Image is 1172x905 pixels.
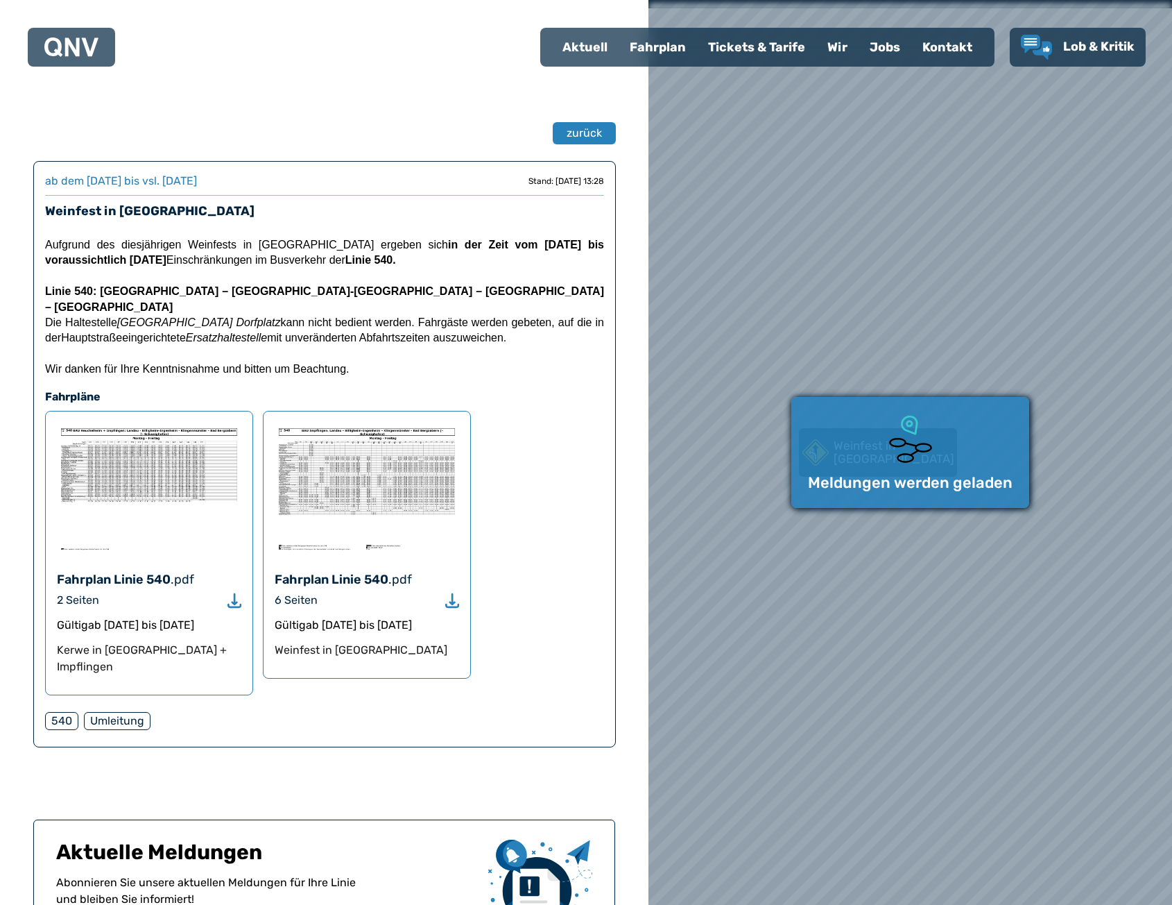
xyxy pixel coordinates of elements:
img: PDF-Datei [275,423,459,555]
div: Umleitung [84,712,150,730]
a: Wir [816,29,859,65]
img: QNV Logo [44,37,98,57]
div: ab dem [DATE] bis vsl. [DATE] [45,173,197,189]
p: Meldungen werden geladen [808,475,1012,491]
a: Download [445,593,459,607]
a: Aktuell [551,29,619,65]
em: [GEOGRAPHIC_DATA] Dorfplatz [117,316,281,328]
div: 6 Seiten [275,592,318,609]
div: Fahrplan Linie 540 [57,570,171,589]
div: Gültig ab [DATE] bis [DATE] [275,617,459,634]
span: Lob & Kritik [1063,39,1135,54]
a: Fahrplan [619,29,697,65]
button: zurück [553,122,616,144]
div: Fahrplan Linie 540 [275,570,388,589]
h1: Aktuelle Meldungen [56,840,477,874]
div: .pdf [171,570,194,589]
em: Ersatzhaltestelle [186,332,267,344]
span: Linie 540: [GEOGRAPHIC_DATA] – [GEOGRAPHIC_DATA]-[GEOGRAPHIC_DATA] – [GEOGRAPHIC_DATA] – [GEOGRAP... [45,285,604,312]
a: QNV Logo [44,33,98,61]
span: Aufgrund des diesjährigen Weinfests in [GEOGRAPHIC_DATA] ergeben sich Einschränkungen im Busverke... [45,239,604,266]
span: Wir danken für Ihre Kenntnisnahme und bitten um Beachtung. [45,363,349,375]
div: .pdf [388,570,412,589]
div: 540 [45,712,78,730]
div: Stand: [DATE] 13:28 [528,176,604,187]
span: Die Haltestelle kann nicht bedient werden. Fahrgäste werden gebeten, auf die in der eingerichtete... [45,316,604,344]
strong: Linie 540. [345,254,396,266]
span: zurück [567,125,602,142]
div: Gültig ab [DATE] bis [DATE] [57,617,241,634]
h3: Weinfest in [GEOGRAPHIC_DATA] [45,201,604,221]
a: Jobs [859,29,911,65]
a: Tickets & Tarife [697,29,816,65]
a: Kontakt [911,29,983,65]
a: Lob & Kritik [1021,35,1135,60]
span: Hauptstraße [61,332,122,344]
img: PDF-Datei [57,423,241,555]
div: 2 Seiten [57,592,99,609]
h4: Fahrpläne [45,389,604,405]
a: Download [227,593,241,607]
div: Kerwe in [GEOGRAPHIC_DATA] + Impflingen [57,642,241,675]
img: Ladeanimation [883,414,938,469]
div: Weinfest in [GEOGRAPHIC_DATA] [275,642,459,659]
